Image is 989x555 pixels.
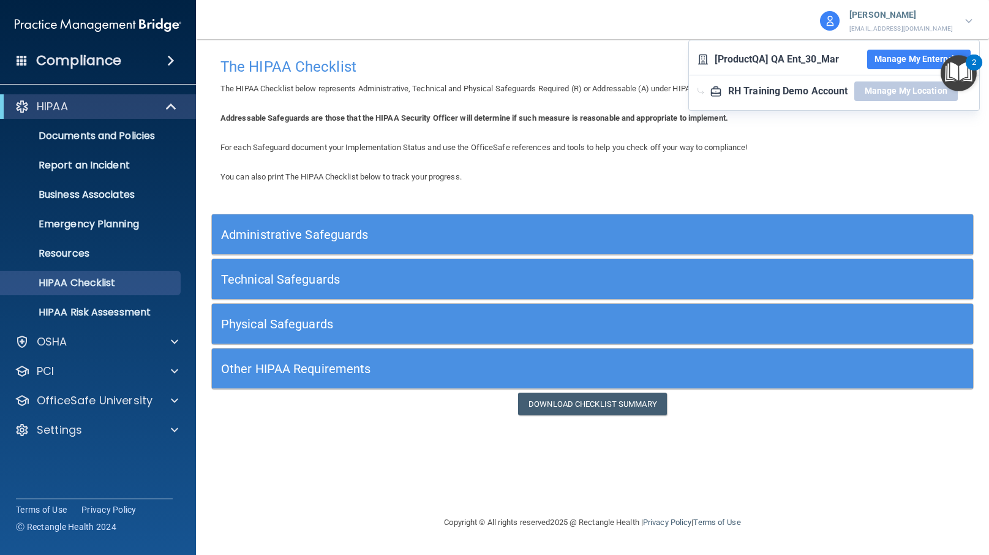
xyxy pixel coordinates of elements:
[965,19,972,23] img: arrow-down.227dba2b.svg
[728,82,848,100] div: RH Training Demo Account
[8,189,175,201] p: Business Associates
[15,99,178,114] a: HIPAA
[867,50,971,69] button: Manage My Enterprise
[15,393,178,408] a: OfficeSafe University
[15,334,178,349] a: OSHA
[37,334,67,349] p: OSHA
[8,277,175,289] p: HIPAA Checklist
[849,23,953,34] p: [EMAIL_ADDRESS][DOMAIN_NAME]
[941,55,977,91] button: Open Resource Center, 2 new notifications
[221,273,773,286] h5: Technical Safeguards
[8,130,175,142] p: Documents and Policies
[15,13,181,37] img: PMB logo
[8,159,175,172] p: Report an Incident
[220,84,713,93] span: The HIPAA Checklist below represents Administrative, Technical and Physical Safeguards Required (...
[698,54,709,65] img: amazing-enterprise-health.089df2fa.svg
[710,86,721,97] img: blueGroup-health-company.1e86ebb9.svg
[36,52,121,69] h4: Compliance
[37,99,68,114] p: HIPAA
[15,423,178,437] a: Settings
[715,50,839,69] div: [ProductQA] QA Ent_30_Mar
[643,518,691,527] a: Privacy Policy
[221,362,773,376] h5: Other HIPAA Requirements
[16,504,67,516] a: Terms of Use
[81,504,137,516] a: Privacy Policy
[15,364,178,379] a: PCI
[854,81,958,101] button: Manage My Location
[220,172,462,181] span: You can also print The HIPAA Checklist below to track your progress.
[820,11,840,31] img: avatar.17b06cb7.svg
[972,62,976,78] div: 2
[220,59,965,75] h4: The HIPAA Checklist
[693,518,740,527] a: Terms of Use
[37,364,54,379] p: PCI
[518,393,667,415] a: Download Checklist Summary
[221,228,773,241] h5: Administrative Safeguards
[37,393,152,408] p: OfficeSafe University
[698,88,704,95] img: enterprise-navigation-arrow.12e1ea61.svg
[8,247,175,260] p: Resources
[369,503,816,542] div: Copyright © All rights reserved 2025 @ Rectangle Health | |
[221,317,773,331] h5: Physical Safeguards
[37,423,82,437] p: Settings
[849,7,953,23] p: [PERSON_NAME]
[16,521,116,533] span: Ⓒ Rectangle Health 2024
[220,143,747,152] span: For each Safeguard document your Implementation Status and use the OfficeSafe references and tool...
[8,306,175,319] p: HIPAA Risk Assessment
[220,113,728,123] b: Addressable Safeguards are those that the HIPAA Security Officer will determine if such measure i...
[8,218,175,230] p: Emergency Planning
